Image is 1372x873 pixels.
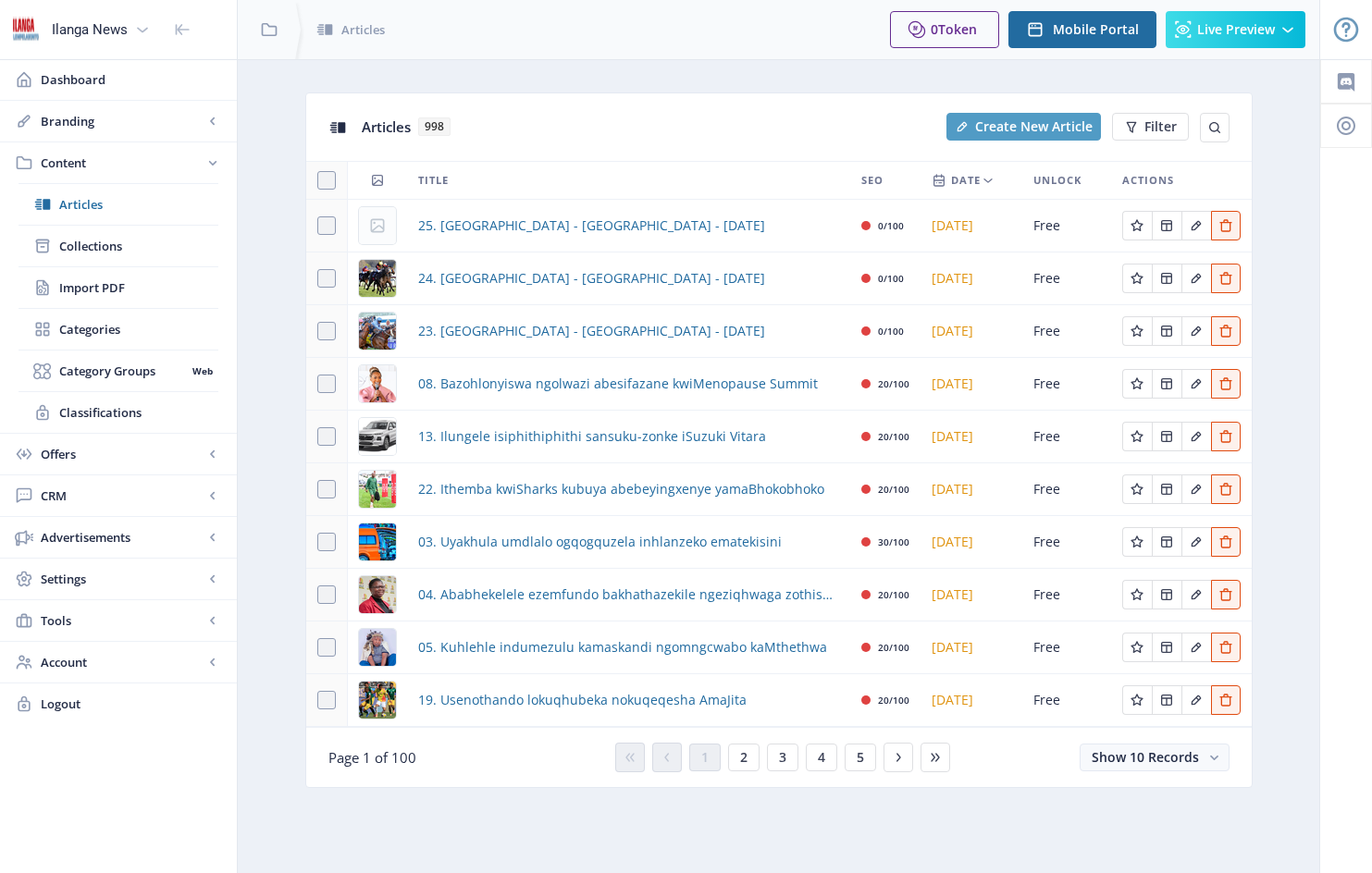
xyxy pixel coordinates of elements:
span: Branding [41,112,204,130]
span: 03. Uyakhula umdlalo ogqogquzela inhlanzeko ematekisini [418,531,782,553]
span: 4 [818,750,825,765]
span: Collections [59,237,218,255]
a: Edit page [1152,321,1181,338]
div: 20/100 [878,478,909,500]
span: Date [951,169,981,191]
a: Edit page [1122,215,1152,233]
button: 3 [767,744,798,771]
span: Show 10 Records [1092,748,1199,766]
span: Create New Article [975,119,1093,134]
button: 1 [689,744,721,771]
a: Edit page [1152,690,1181,707]
a: Edit page [1181,215,1211,233]
span: Token [938,20,977,38]
span: Settings [41,570,204,588]
span: Page 1 of 100 [328,748,416,767]
span: 998 [418,117,451,136]
button: 0Token [890,11,999,48]
span: Unlock [1033,169,1082,191]
a: Edit page [1122,268,1152,286]
a: Classifications [19,392,218,433]
a: Categories [19,309,218,350]
td: [DATE] [921,621,1022,674]
a: Edit page [1152,532,1181,549]
img: 42faf205-5a47-45d2-9508-d2b046e87255.png [359,576,396,613]
a: Edit page [1181,479,1211,497]
a: Edit page [1152,268,1181,286]
a: Edit page [1181,374,1211,391]
a: Edit page [1211,584,1241,602]
a: Edit page [1122,584,1152,602]
div: Ilanga News [52,9,128,50]
a: Edit page [1152,584,1181,602]
a: Edit page [1211,321,1241,338]
img: 1b1981f6-de31-40de-b870-f471e926075c.png [359,682,396,719]
a: Articles [19,184,218,225]
a: 05. Kuhlehle indumezulu kamaskandi ngomngcwabo kaMthethwa [418,636,827,658]
td: Free [1022,200,1111,252]
span: CRM [41,486,204,505]
span: 08. Bazohlonyiswa ngolwazi abesifazane kwiMenopause Summit [418,373,818,395]
span: 3 [779,750,786,765]
nb-badge: Web [186,362,218,380]
img: d7b38b30-276a-4944-b5d1-f579cb591618.png [359,523,396,560]
div: 0/100 [878,320,904,342]
a: 22. Ithemba kwiSharks kubuya abebeyingxenye yamaBhokobhoko [418,478,824,500]
a: Edit page [1152,374,1181,391]
span: 5 [857,750,864,765]
button: Show 10 Records [1080,744,1230,771]
span: 25. [GEOGRAPHIC_DATA] - [GEOGRAPHIC_DATA] - [DATE] [418,215,765,237]
a: 19. Usenothando lokuqhubeka nokuqeqesha AmaJita [418,689,747,711]
a: Edit page [1181,426,1211,444]
a: Edit page [1181,321,1211,338]
span: Dashboard [41,70,222,89]
a: Edit page [1122,690,1152,707]
span: Import PDF [59,278,218,297]
a: Edit page [1152,426,1181,444]
span: Mobile Portal [1053,22,1139,37]
td: Free [1022,569,1111,621]
a: Edit page [1181,637,1211,655]
div: 20/100 [878,425,909,448]
span: Categories [59,320,218,338]
a: Edit page [1211,690,1241,707]
img: 45542268-7b92-4d99-baf5-ea629740dce4.png [359,313,396,350]
div: 0/100 [878,267,904,289]
a: Edit page [1122,426,1152,444]
span: SEO [861,169,884,191]
button: Filter [1112,113,1189,141]
a: Edit page [1211,215,1241,233]
td: Free [1022,463,1111,516]
a: 24. [GEOGRAPHIC_DATA] - [GEOGRAPHIC_DATA] - [DATE] [418,267,765,289]
td: Free [1022,358,1111,411]
img: 6e32966d-d278-493e-af78-9af65f0c2223.png [11,15,41,44]
span: 23. [GEOGRAPHIC_DATA] - [GEOGRAPHIC_DATA] - [DATE] [418,320,765,342]
td: [DATE] [921,411,1022,463]
span: Live Preview [1197,22,1275,37]
div: 30/100 [878,531,909,553]
div: 20/100 [878,373,909,395]
span: Title [418,169,449,191]
a: 13. Ilungele isiphithiphithi sansuku-zonke iSuzuki Vitara [418,425,766,448]
td: Free [1022,252,1111,305]
td: [DATE] [921,252,1022,305]
img: 03122313-36cf-4e34-b000-13f060198f47.png [359,418,396,455]
span: Account [41,653,204,671]
td: [DATE] [921,569,1022,621]
a: Edit page [1122,637,1152,655]
td: [DATE] [921,305,1022,358]
span: Logout [41,695,222,713]
a: Edit page [1181,584,1211,602]
a: Edit page [1152,215,1181,233]
a: Edit page [1122,374,1152,391]
td: Free [1022,516,1111,569]
td: [DATE] [921,200,1022,252]
a: Edit page [1211,532,1241,549]
td: Free [1022,674,1111,727]
td: [DATE] [921,463,1022,516]
div: 0/100 [878,215,904,237]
